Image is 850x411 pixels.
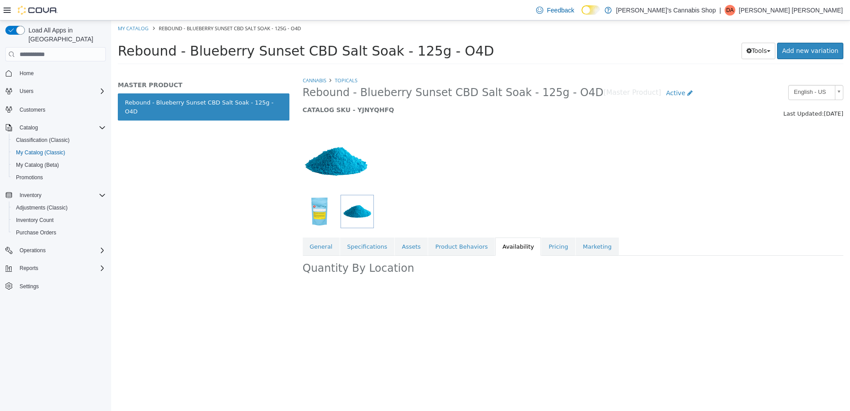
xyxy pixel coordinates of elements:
span: Inventory Count [12,215,106,226]
a: Active [550,64,586,81]
a: General [192,217,229,236]
span: Purchase Orders [16,229,56,236]
button: Users [2,85,109,97]
button: Purchase Orders [9,226,109,239]
span: My Catalog (Beta) [16,161,59,169]
span: Reports [20,265,38,272]
div: Dylan Ann McKinney [725,5,735,16]
h5: MASTER PRODUCT [7,60,178,68]
span: Promotions [16,174,43,181]
button: Operations [2,244,109,257]
a: Feedback [533,1,577,19]
span: [DATE] [713,90,732,97]
span: Load All Apps in [GEOGRAPHIC_DATA] [25,26,106,44]
a: Adjustments (Classic) [12,202,71,213]
a: Inventory Count [12,215,57,226]
span: Classification (Classic) [16,137,70,144]
img: 150 [192,108,258,174]
button: Settings [2,280,109,293]
a: My Catalog (Beta) [12,160,63,170]
button: Adjustments (Classic) [9,201,109,214]
a: Rebound - Blueberry Sunset CBD Salt Soak - 125g - O4D [7,73,178,100]
a: Settings [16,281,42,292]
span: Promotions [12,172,106,183]
input: Dark Mode [581,5,600,15]
span: Inventory [20,192,41,199]
button: Operations [16,245,49,256]
span: Rebound - Blueberry Sunset CBD Salt Soak - 125g - O4D [192,65,493,79]
span: DA [726,5,734,16]
span: Home [20,70,34,77]
button: Classification (Classic) [9,134,109,146]
a: Add new variation [666,22,732,39]
span: My Catalog (Classic) [16,149,65,156]
button: Tools [630,22,665,39]
a: Assets [284,217,317,236]
span: Adjustments (Classic) [12,202,106,213]
button: Promotions [9,171,109,184]
a: Purchase Orders [12,227,60,238]
span: Reports [16,263,106,274]
button: Catalog [16,122,41,133]
button: Inventory [16,190,45,201]
span: Customers [20,106,45,113]
a: Product Behaviors [317,217,384,236]
button: Catalog [2,121,109,134]
span: Rebound - Blueberry Sunset CBD Salt Soak - 125g - O4D [48,4,190,11]
button: Home [2,67,109,80]
button: Inventory [2,189,109,201]
span: Users [16,86,106,97]
nav: Complex example [5,63,106,316]
span: Users [20,88,33,95]
h2: Quantity By Location [192,241,303,255]
a: Marketing [465,217,508,236]
span: Inventory Count [16,217,54,224]
span: Adjustments (Classic) [16,204,68,211]
span: Purchase Orders [12,227,106,238]
span: Settings [16,281,106,292]
span: Catalog [20,124,38,131]
span: Operations [16,245,106,256]
h5: CATALOG SKU - YJNYQHFQ [192,85,594,93]
span: Active [555,69,574,76]
a: Classification (Classic) [12,135,73,145]
span: My Catalog (Beta) [12,160,106,170]
a: Customers [16,105,49,115]
span: Customers [16,104,106,115]
span: Rebound - Blueberry Sunset CBD Salt Soak - 125g - O4D [7,23,383,38]
span: Settings [20,283,39,290]
button: Users [16,86,37,97]
span: Feedback [547,6,574,15]
span: My Catalog (Classic) [12,147,106,158]
p: [PERSON_NAME]'s Cannabis Shop [616,5,716,16]
a: Specifications [229,217,283,236]
a: Promotions [12,172,47,183]
a: My Catalog [7,4,37,11]
img: Cova [18,6,58,15]
button: Inventory Count [9,214,109,226]
span: Classification (Classic) [12,135,106,145]
a: My Catalog (Classic) [12,147,69,158]
a: Pricing [430,217,464,236]
button: Customers [2,103,109,116]
span: Catalog [16,122,106,133]
a: Availability [384,217,430,236]
a: Home [16,68,37,79]
button: My Catalog (Classic) [9,146,109,159]
button: My Catalog (Beta) [9,159,109,171]
p: [PERSON_NAME] [PERSON_NAME] [739,5,843,16]
p: | [719,5,721,16]
button: Reports [16,263,42,274]
a: Cannabis [192,56,215,63]
a: Topicals [224,56,246,63]
span: English - US [678,65,720,79]
span: Home [16,68,106,79]
button: Reports [2,262,109,274]
a: English - US [677,64,732,80]
small: [Master Product] [493,69,550,76]
span: Last Updated: [672,90,713,97]
span: Operations [20,247,46,254]
span: Inventory [16,190,106,201]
